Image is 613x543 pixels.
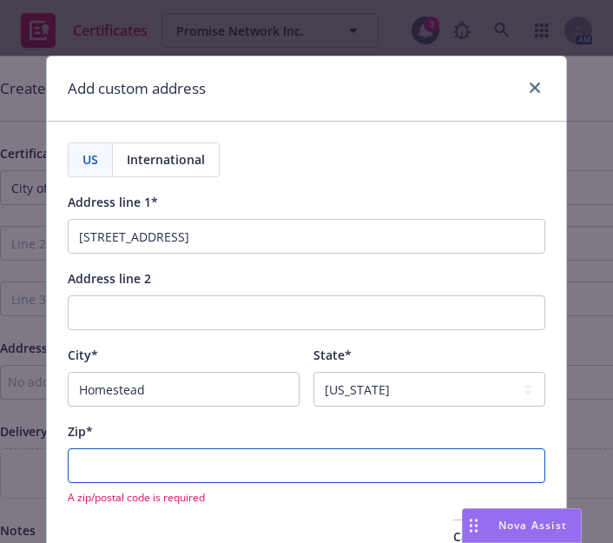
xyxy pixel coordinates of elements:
div: Drag to move [463,509,484,542]
span: US [82,150,98,169]
span: State* [313,347,352,363]
span: Address line 1* [68,194,158,210]
span: Address line 2 [68,270,151,287]
h1: Add custom address [68,77,206,100]
span: A zip/postal code is required [68,490,545,505]
a: close [524,77,545,98]
span: International [127,150,205,169]
button: Nova Assist [462,508,582,543]
span: City* [68,347,98,363]
span: Nova Assist [498,518,567,533]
